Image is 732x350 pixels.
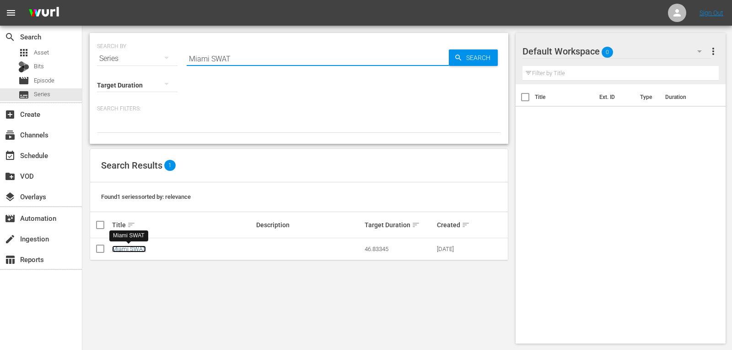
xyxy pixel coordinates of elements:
[164,160,176,171] span: 1
[708,40,719,62] button: more_vert
[462,221,470,229] span: sort
[5,191,16,202] span: Overlays
[127,221,135,229] span: sort
[97,105,501,113] p: Search Filters:
[437,246,470,252] div: [DATE]
[522,38,711,64] div: Default Workspace
[708,46,719,57] span: more_vert
[463,49,498,66] span: Search
[5,7,16,18] span: menu
[112,219,253,230] div: Title
[18,47,29,58] span: Asset
[18,75,29,86] span: Episode
[5,171,16,182] span: VOD
[700,9,723,16] a: Sign Out
[112,246,146,252] a: Miami SWAT
[635,84,660,110] th: Type
[101,193,191,200] span: Found 1 series sorted by: relevance
[5,213,16,224] span: Automation
[449,49,498,66] button: Search
[97,46,178,71] div: Series
[22,2,66,24] img: ans4CAIJ8jUAAAAAAAAAAAAAAAAAAAAAAAAgQb4GAAAAAAAAAAAAAAAAAAAAAAAAJMjXAAAAAAAAAAAAAAAAAAAAAAAAgAT5G...
[365,246,434,252] div: 46.83345
[5,32,16,43] span: Search
[5,130,16,141] span: Channels
[5,109,16,120] span: Create
[34,48,49,57] span: Asset
[437,219,470,230] div: Created
[412,221,420,229] span: sort
[660,84,715,110] th: Duration
[113,232,145,240] div: Miami SWAT
[365,219,434,230] div: Target Duration
[594,84,635,110] th: Ext. ID
[34,62,44,71] span: Bits
[34,76,54,85] span: Episode
[535,84,594,110] th: Title
[256,221,362,229] div: Description
[5,150,16,161] span: Schedule
[18,61,29,72] div: Bits
[5,254,16,265] span: Reports
[602,43,613,62] span: 0
[34,90,50,99] span: Series
[101,160,162,171] span: Search Results
[5,234,16,245] span: Ingestion
[18,89,29,100] span: Series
